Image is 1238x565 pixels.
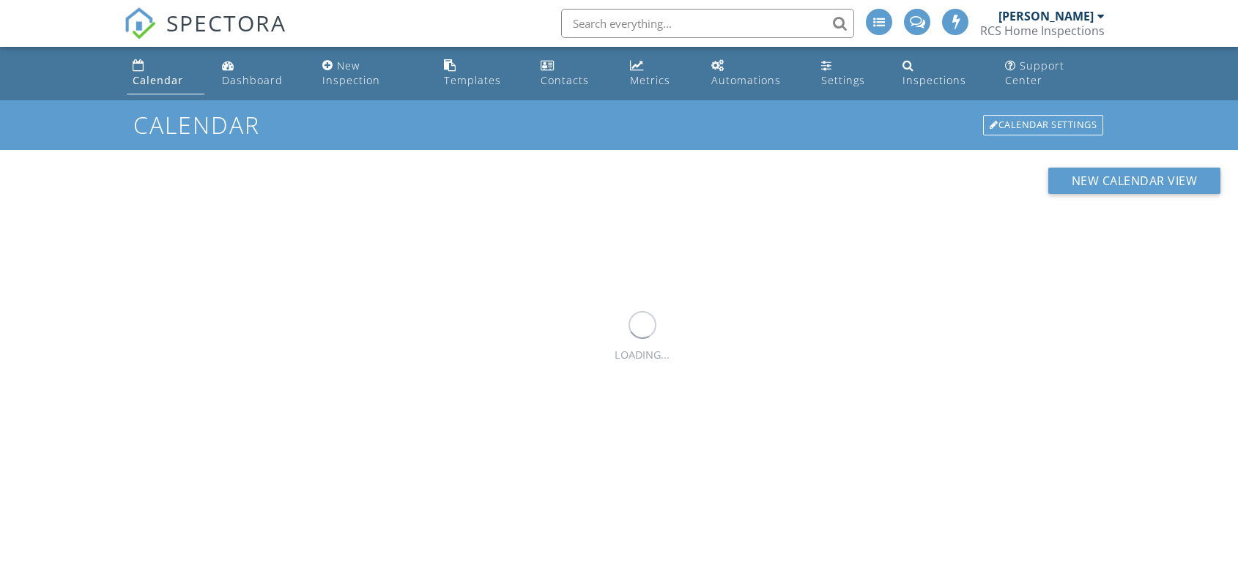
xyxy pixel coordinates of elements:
a: Automations (Advanced) [705,53,804,94]
div: Metrics [630,73,670,87]
div: Inspections [902,73,966,87]
a: Metrics [624,53,694,94]
div: Calendar Settings [983,115,1103,135]
a: Calendar Settings [982,113,1105,137]
button: New Calendar View [1048,168,1221,194]
a: Settings [815,53,886,94]
a: SPECTORA [124,20,286,50]
a: New Inspection [316,53,427,94]
img: The Best Home Inspection Software - Spectora [124,7,156,40]
div: Settings [821,73,865,87]
div: Automations [711,73,781,87]
div: Calendar [133,73,183,87]
span: SPECTORA [166,7,286,38]
a: Calendar [127,53,204,94]
a: Inspections [897,53,987,94]
div: LOADING... [615,347,670,363]
div: [PERSON_NAME] [998,9,1094,23]
input: Search everything... [561,9,854,38]
div: Contacts [541,73,589,87]
a: Contacts [535,53,612,94]
a: Templates [438,53,523,94]
a: Dashboard [216,53,305,94]
div: New Inspection [322,59,380,87]
div: RCS Home Inspections [980,23,1105,38]
h1: Calendar [133,112,1105,138]
div: Dashboard [222,73,283,87]
div: Templates [444,73,501,87]
div: Support Center [1005,59,1064,87]
a: Support Center [999,53,1111,94]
